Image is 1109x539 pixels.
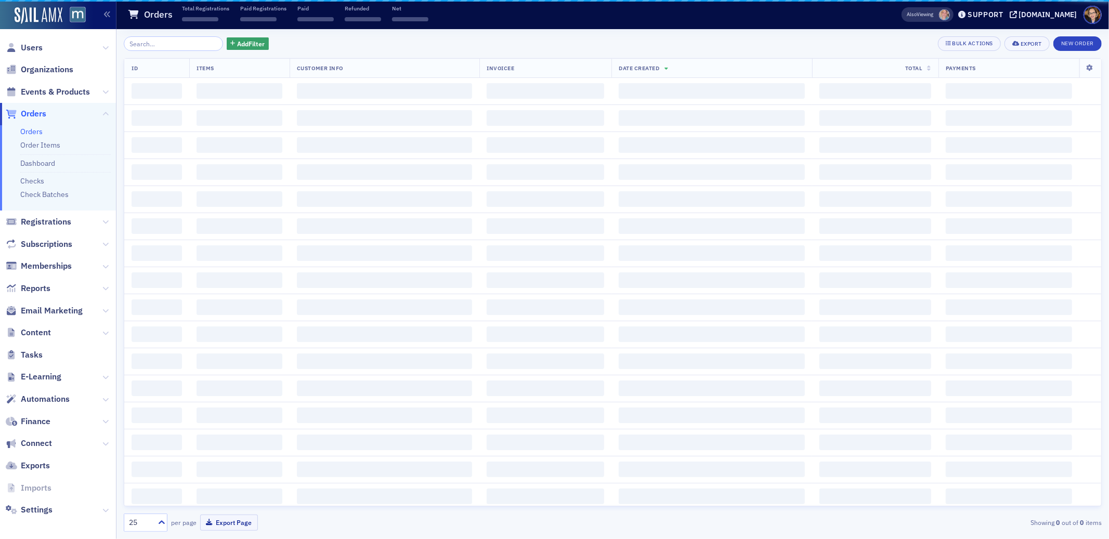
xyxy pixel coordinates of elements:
[197,326,282,342] span: ‌
[487,218,604,234] span: ‌
[6,260,72,272] a: Memberships
[297,407,472,423] span: ‌
[197,218,282,234] span: ‌
[182,17,218,21] span: ‌
[20,140,60,150] a: Order Items
[297,5,334,12] p: Paid
[21,64,73,75] span: Organizations
[946,191,1072,207] span: ‌
[297,17,334,21] span: ‌
[6,416,50,427] a: Finance
[619,164,805,180] span: ‌
[487,272,604,288] span: ‌
[6,504,53,516] a: Settings
[197,272,282,288] span: ‌
[21,504,53,516] span: Settings
[619,64,659,72] span: Date Created
[946,272,1072,288] span: ‌
[946,326,1072,342] span: ‌
[1078,518,1086,527] strong: 0
[819,353,931,369] span: ‌
[619,407,805,423] span: ‌
[819,245,931,261] span: ‌
[487,353,604,369] span: ‌
[619,83,805,99] span: ‌
[345,5,381,12] p: Refunded
[182,5,229,12] p: Total Registrations
[297,353,472,369] span: ‌
[20,190,69,199] a: Check Batches
[240,5,286,12] p: Paid Registrations
[6,438,52,449] a: Connect
[946,218,1072,234] span: ‌
[6,64,73,75] a: Organizations
[15,7,62,24] img: SailAMX
[240,17,277,21] span: ‌
[197,164,282,180] span: ‌
[487,380,604,396] span: ‌
[197,435,282,450] span: ‌
[297,272,472,288] span: ‌
[392,17,428,21] span: ‌
[487,299,604,315] span: ‌
[819,489,931,504] span: ‌
[819,380,931,396] span: ‌
[6,393,70,405] a: Automations
[132,272,182,288] span: ‌
[21,216,71,228] span: Registrations
[21,260,72,272] span: Memberships
[968,10,1003,19] div: Support
[237,39,265,48] span: Add Filter
[297,110,472,126] span: ‌
[1053,36,1102,51] button: New Order
[946,164,1072,180] span: ‌
[21,460,50,471] span: Exports
[619,489,805,504] span: ‌
[132,64,138,72] span: ID
[946,137,1072,153] span: ‌
[197,137,282,153] span: ‌
[227,37,269,50] button: AddFilter
[946,380,1072,396] span: ‌
[132,110,182,126] span: ‌
[21,108,46,120] span: Orders
[132,435,182,450] span: ‌
[132,462,182,477] span: ‌
[197,462,282,477] span: ‌
[819,435,931,450] span: ‌
[619,137,805,153] span: ‌
[297,299,472,315] span: ‌
[907,11,934,18] span: Viewing
[487,407,604,423] span: ‌
[1054,518,1062,527] strong: 0
[21,327,51,338] span: Content
[132,83,182,99] span: ‌
[946,407,1072,423] span: ‌
[132,191,182,207] span: ‌
[21,371,61,383] span: E-Learning
[1010,11,1081,18] button: [DOMAIN_NAME]
[197,110,282,126] span: ‌
[619,353,805,369] span: ‌
[1084,6,1102,24] span: Profile
[819,299,931,315] span: ‌
[938,36,1001,51] button: Bulk Actions
[1019,10,1077,19] div: [DOMAIN_NAME]
[619,191,805,207] span: ‌
[487,245,604,261] span: ‌
[132,218,182,234] span: ‌
[132,299,182,315] span: ‌
[6,239,72,250] a: Subscriptions
[953,41,993,46] div: Bulk Actions
[21,438,52,449] span: Connect
[132,407,182,423] span: ‌
[6,108,46,120] a: Orders
[6,86,90,98] a: Events & Products
[946,489,1072,504] span: ‌
[197,380,282,396] span: ‌
[6,283,50,294] a: Reports
[487,110,604,126] span: ‌
[144,8,173,21] h1: Orders
[946,353,1072,369] span: ‌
